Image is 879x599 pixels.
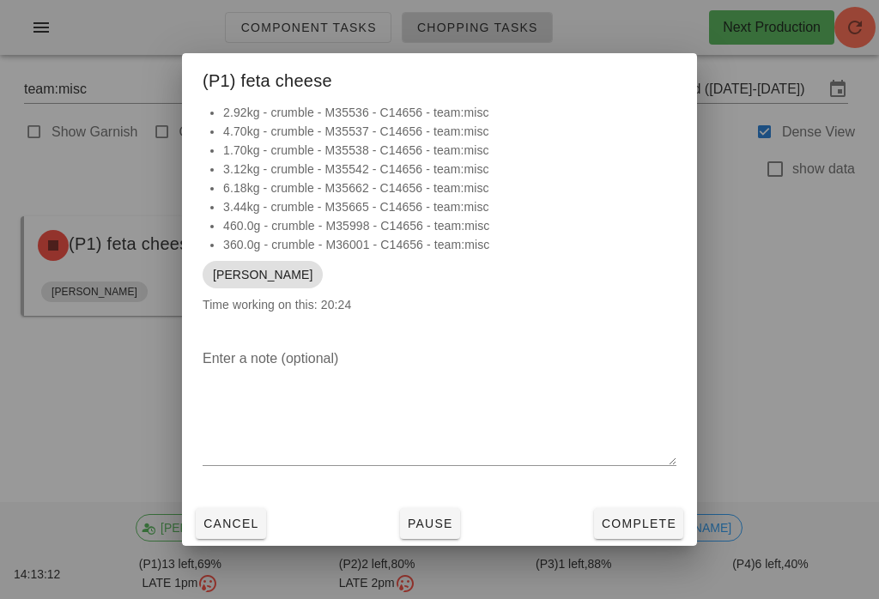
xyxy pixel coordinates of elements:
[223,141,676,160] li: 1.70kg - crumble - M35538 - C14656 - team:misc
[223,122,676,141] li: 4.70kg - crumble - M35537 - C14656 - team:misc
[196,508,266,539] button: Cancel
[213,261,312,288] span: [PERSON_NAME]
[203,517,259,530] span: Cancel
[223,216,676,235] li: 460.0g - crumble - M35998 - C14656 - team:misc
[182,103,697,331] div: Time working on this: 20:24
[601,517,676,530] span: Complete
[223,160,676,178] li: 3.12kg - crumble - M35542 - C14656 - team:misc
[223,235,676,254] li: 360.0g - crumble - M36001 - C14656 - team:misc
[594,508,683,539] button: Complete
[400,508,460,539] button: Pause
[407,517,453,530] span: Pause
[182,53,697,103] div: (P1) feta cheese
[223,178,676,197] li: 6.18kg - crumble - M35662 - C14656 - team:misc
[223,197,676,216] li: 3.44kg - crumble - M35665 - C14656 - team:misc
[223,103,676,122] li: 2.92kg - crumble - M35536 - C14656 - team:misc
